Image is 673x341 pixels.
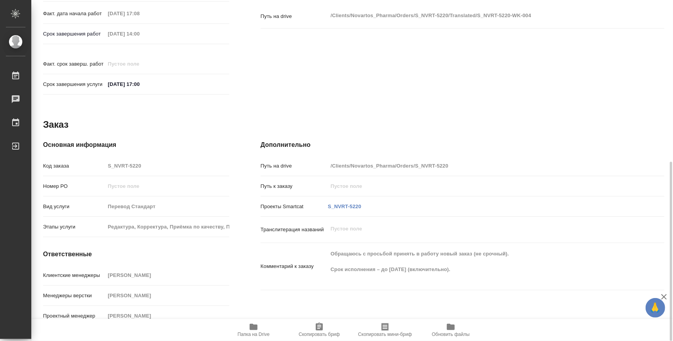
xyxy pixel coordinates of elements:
[43,182,105,190] p: Номер РО
[328,9,631,22] textarea: /Clients/Novartos_Pharma/Orders/S_NVRT-5220/Translated/S_NVRT-5220-WK-004
[105,79,174,90] input: ✎ Введи что-нибудь
[261,140,664,150] h4: Дополнительно
[328,160,631,171] input: Пустое поле
[43,292,105,300] p: Менеджеры верстки
[105,160,229,171] input: Пустое поле
[43,140,229,150] h4: Основная информация
[646,298,665,318] button: 🙏
[105,221,229,232] input: Пустое поле
[43,271,105,279] p: Клиентские менеджеры
[328,180,631,192] input: Пустое поле
[43,10,105,18] p: Факт. дата начала работ
[105,180,229,192] input: Пустое поле
[43,162,105,170] p: Код заказа
[358,332,412,337] span: Скопировать мини-бриф
[432,332,470,337] span: Обновить файлы
[261,12,328,20] p: Путь на drive
[328,204,361,209] a: S_NVRT-5220
[43,203,105,211] p: Вид услуги
[105,290,229,301] input: Пустое поле
[105,8,174,19] input: Пустое поле
[43,250,229,259] h4: Ответственные
[286,319,352,341] button: Скопировать бриф
[105,310,229,321] input: Пустое поле
[43,60,105,68] p: Факт. срок заверш. работ
[261,226,328,234] p: Транслитерация названий
[105,58,174,70] input: Пустое поле
[105,270,229,281] input: Пустое поле
[418,319,484,341] button: Обновить файлы
[261,262,328,270] p: Комментарий к заказу
[261,203,328,211] p: Проекты Smartcat
[43,223,105,231] p: Этапы услуги
[261,162,328,170] p: Путь на drive
[238,332,270,337] span: Папка на Drive
[43,80,105,88] p: Срок завершения услуги
[261,182,328,190] p: Путь к заказу
[221,319,286,341] button: Папка на Drive
[43,30,105,38] p: Срок завершения работ
[352,319,418,341] button: Скопировать мини-бриф
[105,201,229,212] input: Пустое поле
[105,28,174,39] input: Пустое поле
[43,118,68,131] h2: Заказ
[299,332,340,337] span: Скопировать бриф
[43,312,105,320] p: Проектный менеджер
[328,247,631,284] textarea: Обращаюсь с просьбой принять в работу новый заказ (не срочный). Срок исполнения – до [DATE] (вклю...
[649,300,662,316] span: 🙏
